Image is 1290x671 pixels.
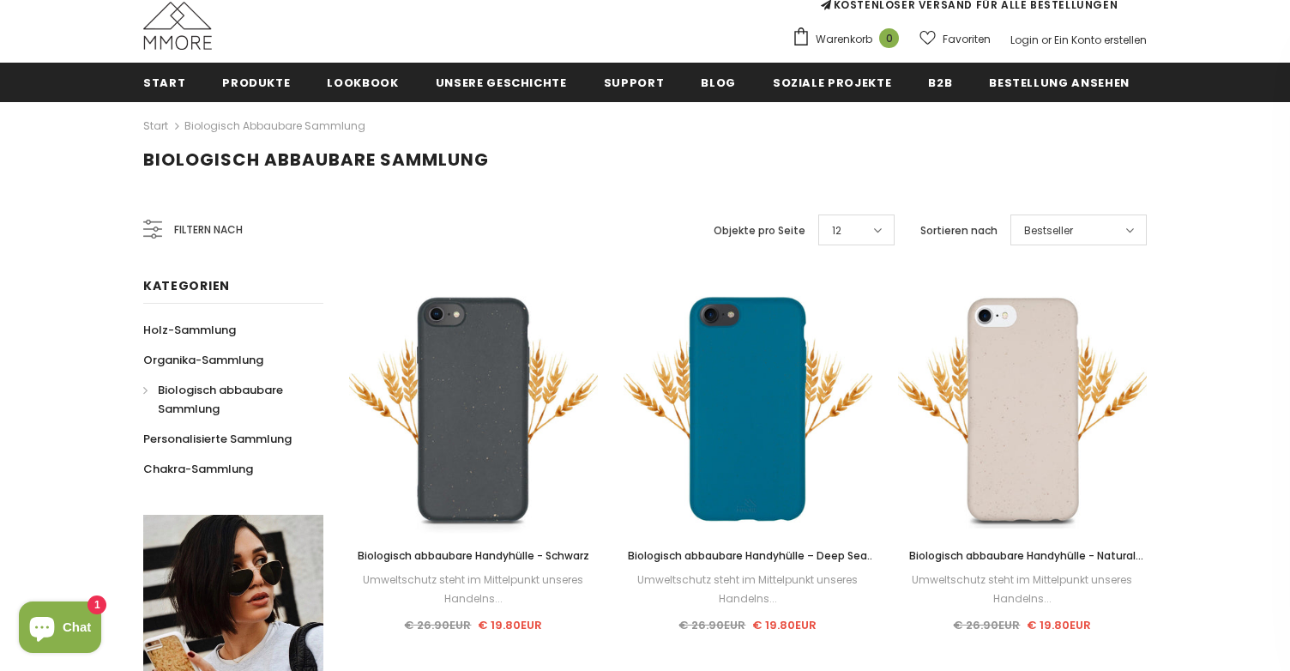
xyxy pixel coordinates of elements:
[898,547,1147,565] a: Biologisch abbaubare Handyhülle - Natural White
[816,31,872,48] span: Warenkorb
[714,222,805,239] label: Objekte pro Seite
[898,571,1147,608] div: Umweltschutz steht im Mittelpunkt unseres Handelns...
[143,2,212,50] img: MMORE Cases
[989,63,1130,101] a: Bestellung ansehen
[404,617,471,633] span: € 26.90EUR
[14,601,106,657] inbox-online-store-chat: Shopify online store chat
[628,548,875,582] span: Biologisch abbaubare Handyhülle – Deep Sea Blue
[604,63,665,101] a: Support
[358,548,589,563] span: Biologisch abbaubare Handyhülle - Schwarz
[701,63,736,101] a: Blog
[478,617,542,633] span: € 19.80EUR
[349,547,598,565] a: Biologisch abbaubare Handyhülle - Schwarz
[222,63,290,101] a: Produkte
[143,75,185,91] span: Start
[143,315,236,345] a: Holz-Sammlung
[792,27,907,52] a: Warenkorb 0
[752,617,817,633] span: € 19.80EUR
[624,547,872,565] a: Biologisch abbaubare Handyhülle – Deep Sea Blue
[143,375,304,424] a: Biologisch abbaubare Sammlung
[143,431,292,447] span: Personalisierte Sammlung
[143,454,253,484] a: Chakra-Sammlung
[701,75,736,91] span: Blog
[143,116,168,136] a: Start
[143,461,253,477] span: Chakra-Sammlung
[1024,222,1073,239] span: Bestseller
[143,148,489,172] span: Biologisch abbaubare Sammlung
[327,63,398,101] a: Lookbook
[1041,33,1052,47] span: or
[174,221,243,239] span: Filtern nach
[158,382,283,417] span: Biologisch abbaubare Sammlung
[222,75,290,91] span: Produkte
[920,222,998,239] label: Sortieren nach
[832,222,841,239] span: 12
[989,75,1130,91] span: Bestellung ansehen
[143,322,236,338] span: Holz-Sammlung
[604,75,665,91] span: Support
[773,63,891,101] a: Soziale Projekte
[1010,33,1039,47] a: Login
[143,345,263,375] a: Organika-Sammlung
[349,571,598,608] div: Umweltschutz steht im Mittelpunkt unseres Handelns...
[143,352,263,368] span: Organika-Sammlung
[1027,617,1091,633] span: € 19.80EUR
[327,75,398,91] span: Lookbook
[436,63,567,101] a: Unsere Geschichte
[943,31,991,48] span: Favoriten
[773,75,891,91] span: Soziale Projekte
[143,63,185,101] a: Start
[928,63,952,101] a: B2B
[436,75,567,91] span: Unsere Geschichte
[909,548,1143,582] span: Biologisch abbaubare Handyhülle - Natural White
[1054,33,1147,47] a: Ein Konto erstellen
[919,24,991,54] a: Favoriten
[928,75,952,91] span: B2B
[143,424,292,454] a: Personalisierte Sammlung
[953,617,1020,633] span: € 26.90EUR
[184,118,365,133] a: Biologisch abbaubare Sammlung
[678,617,745,633] span: € 26.90EUR
[624,571,872,608] div: Umweltschutz steht im Mittelpunkt unseres Handelns...
[143,277,230,294] span: Kategorien
[879,28,899,48] span: 0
